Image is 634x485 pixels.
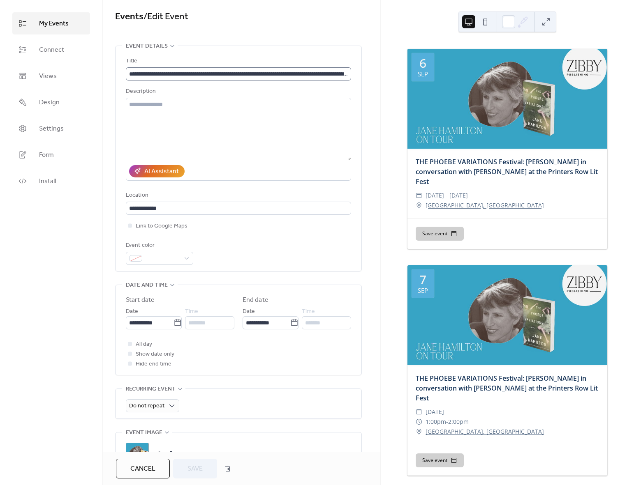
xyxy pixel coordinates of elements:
div: Start date [126,295,155,305]
div: THE PHOEBE VARIATIONS Festival: [PERSON_NAME] in conversation with [PERSON_NAME] at the Printers ... [407,373,607,403]
a: Form [12,144,90,166]
div: 7 [419,274,426,286]
span: Date [126,307,138,317]
div: Title [126,56,349,66]
a: Design [12,91,90,113]
span: Design [39,98,60,108]
div: 6 [419,57,426,69]
span: 2:00pm [448,417,469,427]
span: Time [185,307,198,317]
span: [DATE] - [DATE] [426,191,468,200]
div: Sep [418,287,428,294]
span: Do not repeat [129,400,164,411]
span: Connect [39,45,64,55]
span: Views [39,71,57,81]
a: [GEOGRAPHIC_DATA], [GEOGRAPHIC_DATA] [426,200,544,210]
a: My Events [12,12,90,34]
div: Sep [418,71,428,77]
button: AI Assistant [129,165,185,177]
a: Views [12,65,90,87]
div: End date [243,295,268,305]
span: [DATE] [426,407,444,417]
button: Save event [416,453,464,467]
div: ​ [416,427,422,437]
div: Event color [126,241,192,251]
a: Install [12,170,90,192]
span: Hide end time [136,359,171,369]
button: Save event [416,227,464,241]
div: ​ [416,200,422,210]
span: Cancel [130,464,155,474]
a: Events [115,8,143,26]
div: ​ [416,407,422,417]
span: Date and time [126,280,168,290]
a: Connect [12,39,90,61]
span: Form [39,150,54,160]
span: Event image [126,428,162,438]
span: Recurring event [126,384,176,394]
a: [GEOGRAPHIC_DATA], [GEOGRAPHIC_DATA] [426,427,544,437]
button: Cancel [116,459,170,478]
span: Date [243,307,255,317]
div: Location [126,191,349,200]
span: / Edit Event [143,8,188,26]
div: THE PHOEBE VARIATIONS Festival: [PERSON_NAME] in conversation with [PERSON_NAME] at the Printers ... [407,157,607,186]
span: All day [136,340,152,349]
span: Settings [39,124,64,134]
div: ​ [416,417,422,427]
div: ​ [416,191,422,200]
div: Description [126,87,349,97]
span: Show date only [136,349,174,359]
div: AI Assistant [144,167,179,177]
span: Event details [126,41,168,51]
span: 1:00pm [426,417,446,427]
span: Link to Google Maps [136,221,187,231]
span: Install [39,177,56,186]
span: Time [302,307,315,317]
span: - [446,417,448,427]
span: My Events [39,19,69,29]
div: ; [126,443,149,466]
a: Settings [12,117,90,140]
